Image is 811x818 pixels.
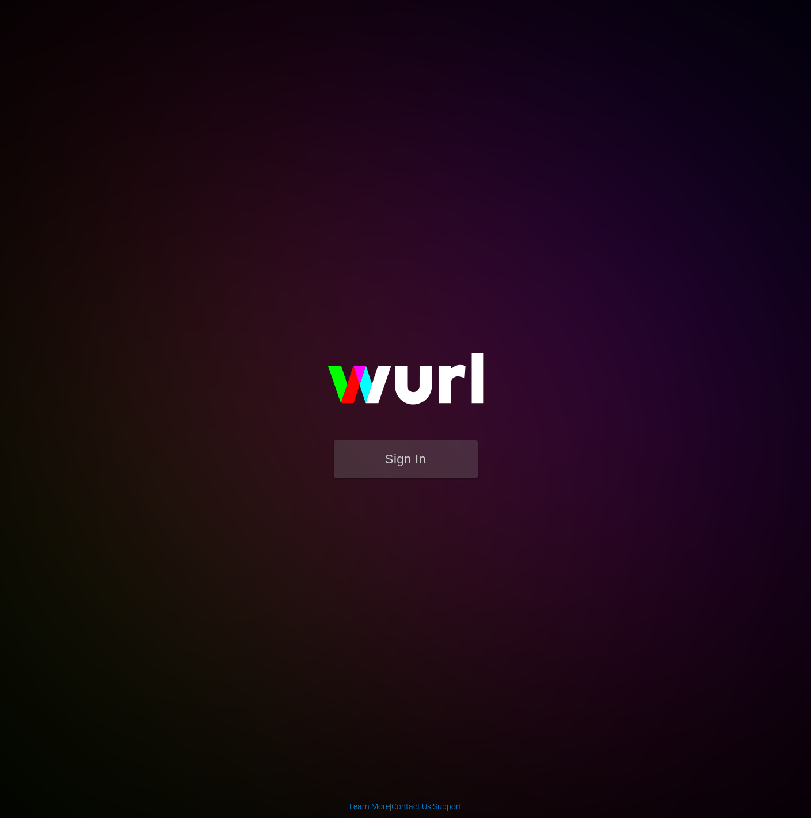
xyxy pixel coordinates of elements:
[391,802,431,811] a: Contact Us
[349,802,390,811] a: Learn More
[349,801,462,812] div: | |
[433,802,462,811] a: Support
[334,440,478,478] button: Sign In
[291,329,521,440] img: wurl-logo-on-black-223613ac3d8ba8fe6dc639794a292ebdb59501304c7dfd60c99c58986ef67473.svg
